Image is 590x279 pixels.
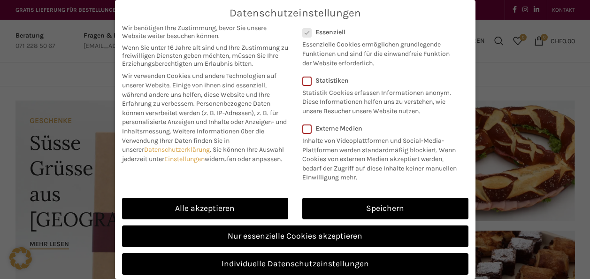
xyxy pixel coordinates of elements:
[122,225,468,247] a: Nur essenzielle Cookies akzeptieren
[302,124,462,132] label: Externe Medien
[122,146,284,163] span: Sie können Ihre Auswahl jederzeit unter widerrufen oder anpassen.
[122,72,276,108] span: Wir verwenden Cookies und andere Technologien auf unserer Website. Einige von ihnen sind essenzie...
[122,44,288,68] span: Wenn Sie unter 16 Jahre alt sind und Ihre Zustimmung zu freiwilligen Diensten geben möchten, müss...
[302,77,456,85] label: Statistiken
[164,155,205,163] a: Einstellungen
[302,36,456,68] p: Essenzielle Cookies ermöglichen grundlegende Funktionen und sind für die einwandfreie Funktion de...
[302,198,468,219] a: Speichern
[302,132,462,182] p: Inhalte von Videoplattformen und Social-Media-Plattformen werden standardmäßig blockiert. Wenn Co...
[230,7,361,19] span: Datenschutzeinstellungen
[122,127,264,154] span: Weitere Informationen über die Verwendung Ihrer Daten finden Sie in unserer .
[302,28,456,36] label: Essenziell
[122,24,288,40] span: Wir benötigen Ihre Zustimmung, bevor Sie unsere Website weiter besuchen können.
[122,198,288,219] a: Alle akzeptieren
[122,253,468,275] a: Individuelle Datenschutzeinstellungen
[302,85,456,116] p: Statistik Cookies erfassen Informationen anonym. Diese Informationen helfen uns zu verstehen, wie...
[144,146,210,154] a: Datenschutzerklärung
[122,100,287,135] span: Personenbezogene Daten können verarbeitet werden (z. B. IP-Adressen), z. B. für personalisierte A...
